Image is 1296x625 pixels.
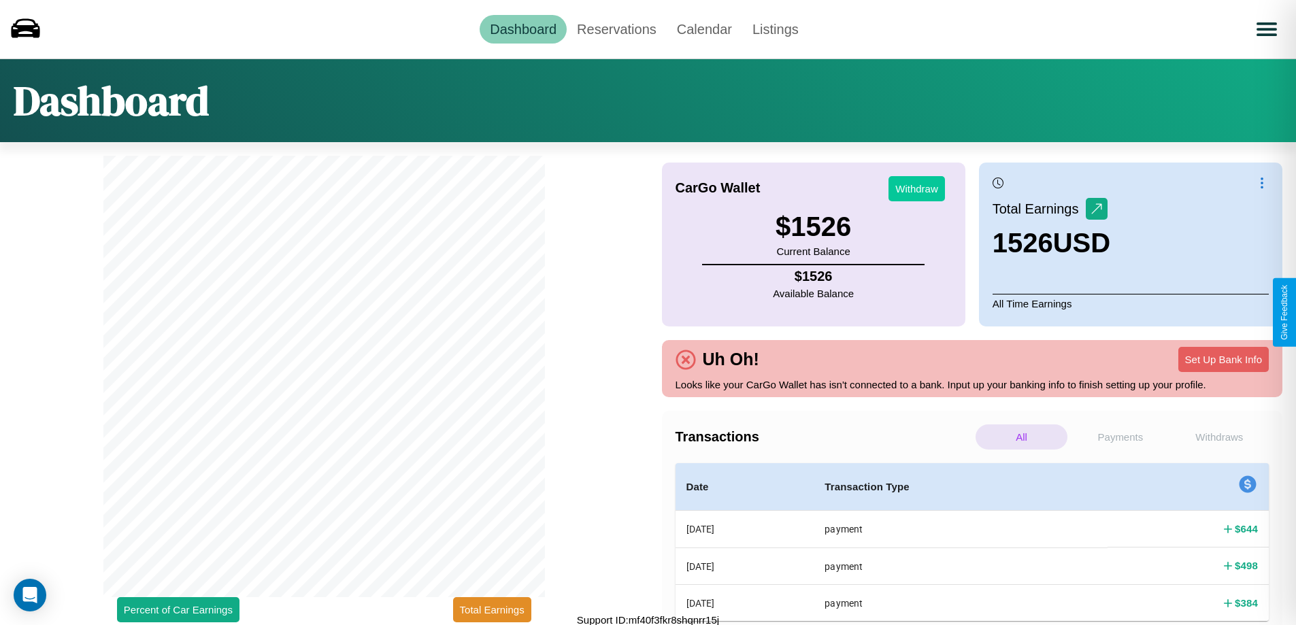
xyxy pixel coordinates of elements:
th: payment [814,585,1108,621]
h4: Transaction Type [825,479,1097,495]
th: [DATE] [676,585,814,621]
h4: $ 644 [1235,522,1258,536]
p: Looks like your CarGo Wallet has isn't connected to a bank. Input up your banking info to finish ... [676,375,1269,394]
h4: CarGo Wallet [676,180,761,196]
h4: $ 498 [1235,558,1258,573]
th: [DATE] [676,547,814,584]
a: Dashboard [480,15,567,44]
button: Percent of Car Earnings [117,597,239,622]
button: Set Up Bank Info [1178,347,1269,372]
p: All [976,424,1067,450]
p: Total Earnings [993,197,1086,221]
a: Reservations [567,15,667,44]
a: Listings [742,15,809,44]
th: payment [814,511,1108,548]
p: Payments [1074,424,1166,450]
button: Withdraw [888,176,945,201]
h4: $ 384 [1235,596,1258,610]
div: Open Intercom Messenger [14,579,46,611]
h4: $ 1526 [773,269,854,284]
table: simple table [676,463,1269,621]
p: Available Balance [773,284,854,303]
h4: Date [686,479,803,495]
p: All Time Earnings [993,294,1269,313]
th: [DATE] [676,511,814,548]
button: Open menu [1248,10,1286,48]
p: Withdraws [1174,424,1265,450]
div: Give Feedback [1280,285,1289,340]
button: Total Earnings [453,597,531,622]
th: payment [814,547,1108,584]
h4: Transactions [676,429,972,445]
h1: Dashboard [14,73,209,129]
h4: Uh Oh! [696,350,766,369]
p: Current Balance [776,242,851,260]
h3: 1526 USD [993,228,1110,258]
a: Calendar [667,15,742,44]
h3: $ 1526 [776,212,851,242]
